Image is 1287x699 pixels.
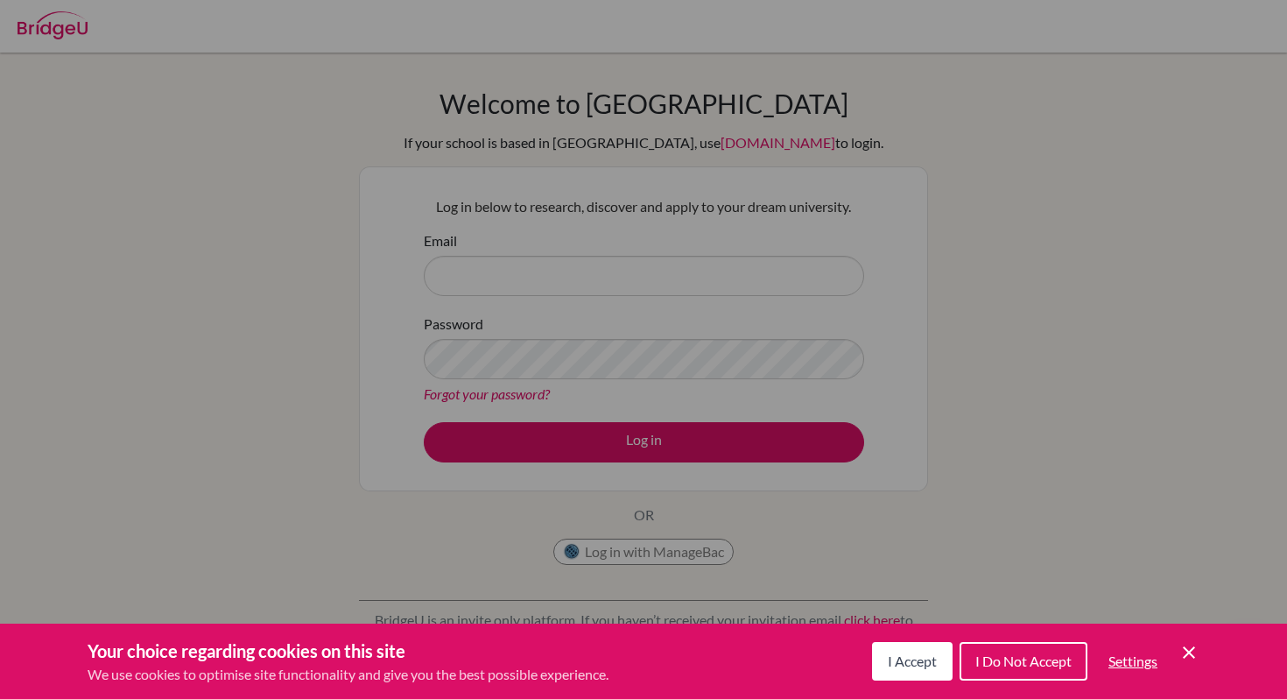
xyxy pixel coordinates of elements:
span: Settings [1108,653,1157,669]
button: Save and close [1178,642,1199,663]
button: I Accept [872,642,953,681]
h3: Your choice regarding cookies on this site [88,638,608,664]
p: We use cookies to optimise site functionality and give you the best possible experience. [88,664,608,685]
span: I Do Not Accept [975,653,1072,669]
span: I Accept [888,653,937,669]
button: I Do Not Accept [960,642,1087,681]
button: Settings [1094,644,1171,679]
